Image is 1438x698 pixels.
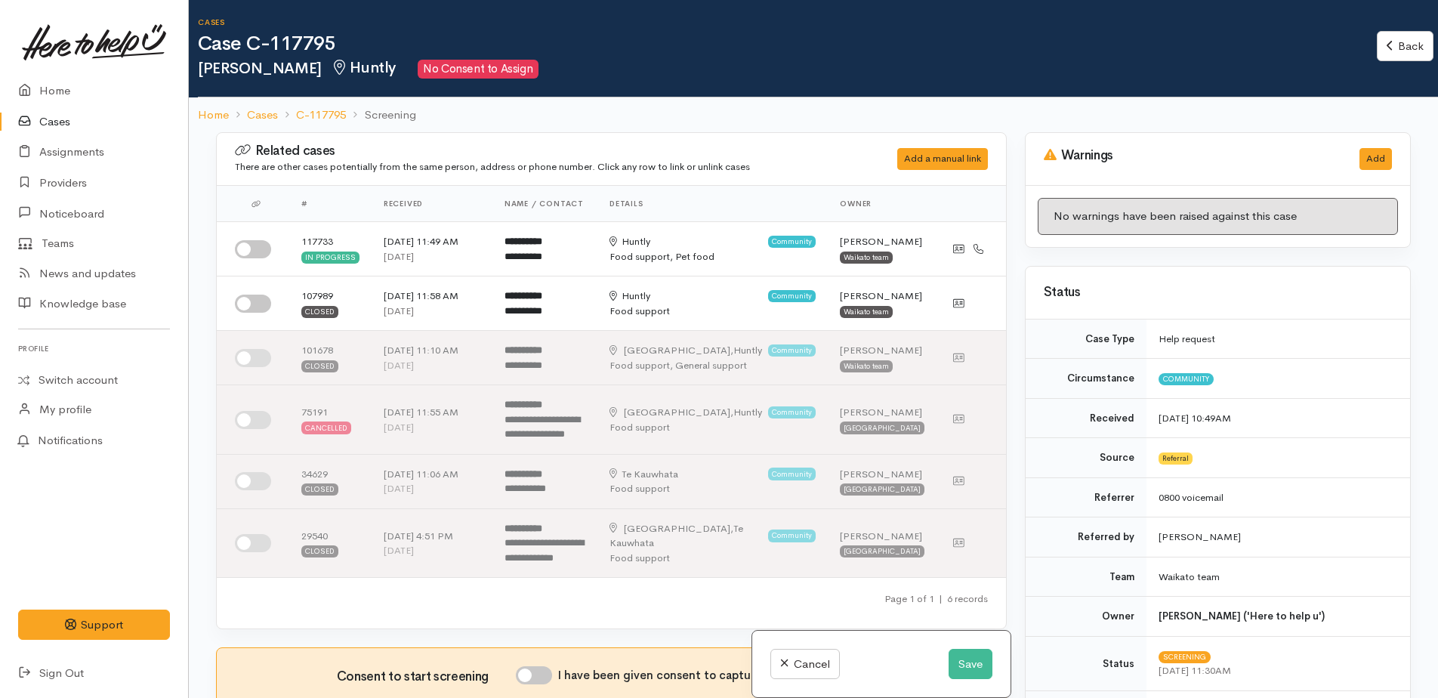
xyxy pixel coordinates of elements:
h3: Related cases [235,144,859,159]
div: [PERSON_NAME] [840,289,924,304]
span: No Consent to Assign [418,60,538,79]
div: Huntly [609,405,762,420]
div: No warnings have been raised against this case [1038,198,1398,235]
div: [DATE] 11:55 AM [384,405,480,420]
th: # [289,186,372,222]
a: Home [198,107,229,124]
div: Huntly [609,289,650,304]
h1: Case C-117795 [198,33,1377,55]
div: Closed [301,483,338,496]
h6: Cases [198,18,1377,26]
td: 29540 [289,508,372,577]
button: Add [1359,148,1392,170]
div: [DATE] 4:51 PM [384,529,480,544]
span: [GEOGRAPHIC_DATA], [624,406,733,418]
div: Closed [301,545,338,557]
td: 0800 voicemail [1146,477,1410,517]
div: Food support [609,551,816,566]
span: Community [768,406,816,418]
h3: Consent to start screening [337,670,516,684]
td: Received [1026,398,1146,438]
b: [PERSON_NAME] ('Here to help u') [1159,610,1325,622]
td: 117733 [289,222,372,276]
div: Food support, Pet food [609,249,816,264]
div: Add a manual link [897,148,988,170]
h6: Profile [18,338,170,359]
div: Food support [609,481,816,496]
div: [DATE] 11:49 AM [384,234,480,249]
div: Closed [301,306,338,318]
td: Owner [1026,597,1146,637]
span: Community [1159,373,1214,385]
div: [DATE] 11:10 AM [384,343,480,358]
td: Team [1026,557,1146,597]
td: Circumstance [1026,359,1146,399]
span: Community [768,236,816,248]
span: Community [768,344,816,357]
nav: breadcrumb [189,97,1438,133]
div: [PERSON_NAME] [840,405,924,420]
div: Closed [301,360,338,372]
td: 101678 [289,331,372,385]
div: Food support [609,420,816,435]
span: Screening [1159,651,1211,663]
time: [DATE] [384,421,414,434]
span: [GEOGRAPHIC_DATA], [624,522,733,535]
div: Te Kauwhata [609,467,678,482]
li: Screening [346,107,415,124]
div: Waikato team [840,360,893,372]
a: Back [1377,31,1433,62]
div: Waikato team [840,252,893,264]
small: Page 1 of 1 6 records [884,592,988,605]
label: I have been given consent to capture screening information [558,667,886,684]
td: 75191 [289,385,372,455]
h3: Status [1044,286,1392,300]
div: In progress [301,252,359,264]
td: Status [1026,636,1146,690]
th: Name / contact [492,186,597,222]
div: [DATE] 11:06 AM [384,467,480,482]
span: Community [768,290,816,302]
div: Waikato team [840,306,893,318]
th: Details [597,186,828,222]
button: Save [949,649,992,680]
td: Help request [1146,320,1410,359]
td: Case Type [1026,320,1146,359]
div: [PERSON_NAME] [840,234,924,249]
div: [PERSON_NAME] [840,343,924,358]
span: Referral [1159,452,1193,465]
span: Community [768,468,816,480]
td: Referrer [1026,477,1146,517]
div: [GEOGRAPHIC_DATA] [840,483,924,496]
td: Referred by [1026,517,1146,557]
time: [DATE] [384,304,414,317]
span: Huntly [331,58,396,77]
a: Cases [247,107,278,124]
a: Cancel [770,649,839,680]
time: [DATE] 10:49AM [1159,412,1231,425]
small: There are other cases potentially from the same person, address or phone number. Click any row to... [235,160,750,173]
div: [DATE] 11:30AM [1159,663,1392,678]
span: Community [768,530,816,542]
div: [PERSON_NAME] [840,529,924,544]
div: Huntly [609,343,762,358]
span: Waikato team [1159,570,1220,583]
div: Food support, General support [609,358,816,373]
span: | [939,592,943,605]
div: Cancelled [301,422,351,434]
button: Support [18,610,170,641]
td: 34629 [289,454,372,508]
time: [DATE] [384,359,414,372]
time: [DATE] [384,544,414,557]
h2: [PERSON_NAME] [198,60,1377,79]
div: [PERSON_NAME] [840,467,924,482]
div: Food support [609,304,816,319]
div: [DATE] 11:58 AM [384,289,480,304]
h3: Warnings [1044,148,1341,163]
td: 107989 [289,276,372,331]
th: Owner [828,186,937,222]
td: Source [1026,438,1146,478]
div: [GEOGRAPHIC_DATA] [840,422,924,434]
th: Received [372,186,492,222]
td: [PERSON_NAME] [1146,517,1410,557]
